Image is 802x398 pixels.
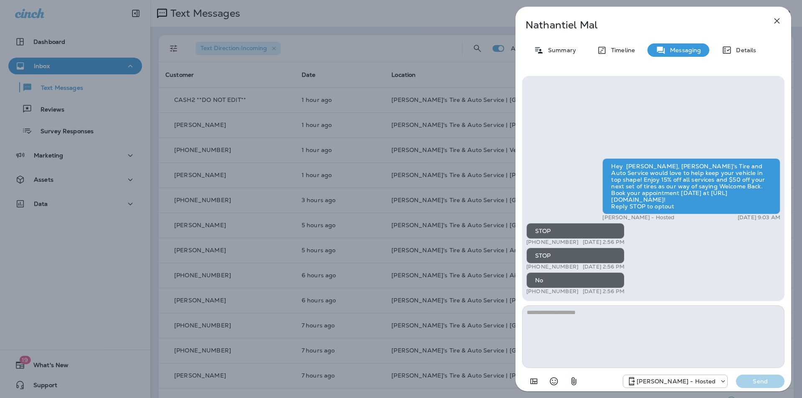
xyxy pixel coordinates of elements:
div: +1 (225) 644-3374 [623,376,727,386]
p: [PHONE_NUMBER] [526,239,579,246]
p: [DATE] 2:56 PM [583,264,624,270]
p: Summary [544,47,576,53]
p: [PHONE_NUMBER] [526,288,579,295]
div: No [526,272,624,288]
div: Hey [PERSON_NAME], [PERSON_NAME]'s Tire and Auto Service would love to help keep your vehicle in ... [602,158,780,214]
p: [PHONE_NUMBER] [526,264,579,270]
p: [DATE] 9:03 AM [738,214,780,221]
p: Timeline [607,47,635,53]
p: [DATE] 2:56 PM [583,288,624,295]
p: [PERSON_NAME] - Hosted [637,378,716,385]
button: Select an emoji [546,373,562,390]
p: [PERSON_NAME] - Hosted [602,214,674,221]
p: Messaging [666,47,701,53]
div: STOP [526,248,624,264]
p: [DATE] 2:56 PM [583,239,624,246]
p: Details [732,47,756,53]
p: Nathantiel Mal [525,19,754,31]
button: Add in a premade template [525,373,542,390]
div: STOP [526,223,624,239]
